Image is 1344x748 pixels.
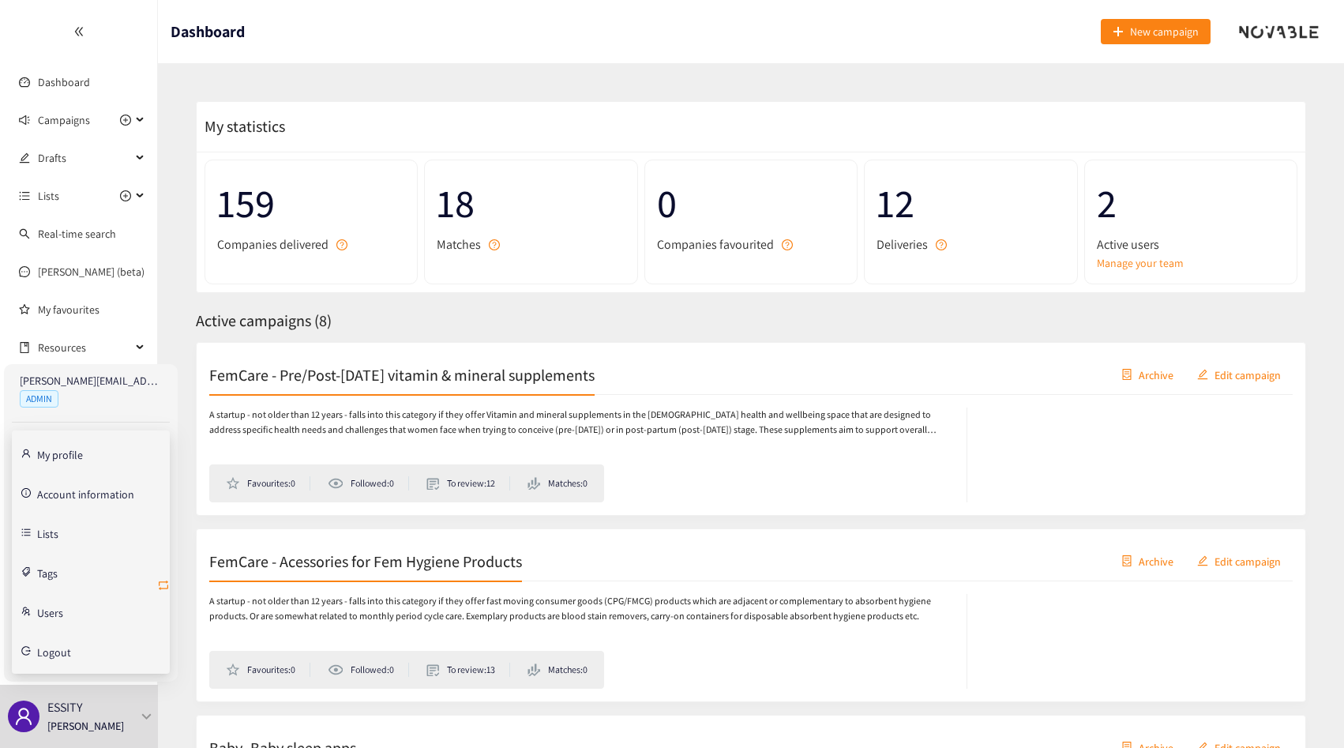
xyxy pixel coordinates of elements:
[38,227,116,241] a: Real-time search
[37,446,83,460] a: My profile
[20,372,162,389] p: [PERSON_NAME][EMAIL_ADDRESS][PERSON_NAME][DOMAIN_NAME]
[1139,366,1173,383] span: Archive
[1101,19,1211,44] button: plusNew campaign
[1113,26,1124,39] span: plus
[1130,23,1199,40] span: New campaign
[120,190,131,201] span: plus-circle
[157,573,170,599] button: retweet
[489,239,500,250] span: question-circle
[1121,555,1132,568] span: container
[209,550,522,572] h2: FemCare - Acessories for Fem Hygiene Products
[217,172,405,235] span: 159
[38,294,145,325] a: My favourites
[14,707,33,726] span: user
[527,663,588,677] li: Matches: 0
[209,363,595,385] h2: FemCare - Pre/Post-[DATE] vitamin & mineral supplements
[38,265,145,279] a: [PERSON_NAME] (beta)
[328,476,408,491] li: Followed: 0
[197,116,285,137] span: My statistics
[37,486,134,500] a: Account information
[336,239,347,250] span: question-circle
[47,717,124,735] p: [PERSON_NAME]
[19,152,30,164] span: edit
[20,390,58,408] span: ADMIN
[1197,555,1208,568] span: edit
[877,172,1064,235] span: 12
[37,647,71,658] span: Logout
[196,342,1306,516] a: FemCare - Pre/Post-[DATE] vitamin & mineral supplementscontainerArchiveeditEdit campaignA startup...
[38,104,90,136] span: Campaigns
[1109,362,1185,387] button: containerArchive
[38,332,131,363] span: Resources
[426,663,510,677] li: To review: 13
[1139,552,1173,569] span: Archive
[38,180,59,212] span: Lists
[209,408,951,438] p: A startup - not older than 12 years - falls into this category if they offer Vitamin and mineral ...
[217,235,328,254] span: Companies delivered
[38,75,90,89] a: Dashboard
[38,142,131,174] span: Drafts
[1214,366,1281,383] span: Edit campaign
[1097,172,1285,235] span: 2
[37,604,63,618] a: Users
[657,235,774,254] span: Companies favourited
[1265,672,1344,748] iframe: Chat Widget
[437,172,625,235] span: 18
[1197,369,1208,382] span: edit
[1265,672,1344,748] div: Widget de chat
[1109,548,1185,573] button: containerArchive
[73,26,84,37] span: double-left
[47,697,82,717] p: ESSITY
[157,579,170,594] span: retweet
[1121,369,1132,382] span: container
[37,565,58,579] a: Tags
[657,172,845,235] span: 0
[426,476,510,491] li: To review: 12
[936,239,947,250] span: question-circle
[877,235,928,254] span: Deliveries
[1097,235,1159,254] span: Active users
[209,594,951,624] p: A startup - not older than 12 years - falls into this category if they offer fast moving consumer...
[37,525,58,539] a: Lists
[19,342,30,353] span: book
[226,663,310,677] li: Favourites: 0
[226,476,310,491] li: Favourites: 0
[19,115,30,126] span: sound
[19,190,30,201] span: unordered-list
[1185,548,1293,573] button: editEdit campaign
[782,239,793,250] span: question-circle
[1185,362,1293,387] button: editEdit campaign
[1097,254,1285,272] a: Manage your team
[328,663,408,677] li: Followed: 0
[21,646,31,656] span: logout
[437,235,481,254] span: Matches
[120,115,131,126] span: plus-circle
[1214,552,1281,569] span: Edit campaign
[196,528,1306,702] a: FemCare - Acessories for Fem Hygiene ProductscontainerArchiveeditEdit campaignA startup - not old...
[196,310,332,331] span: Active campaigns ( 8 )
[527,476,588,491] li: Matches: 0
